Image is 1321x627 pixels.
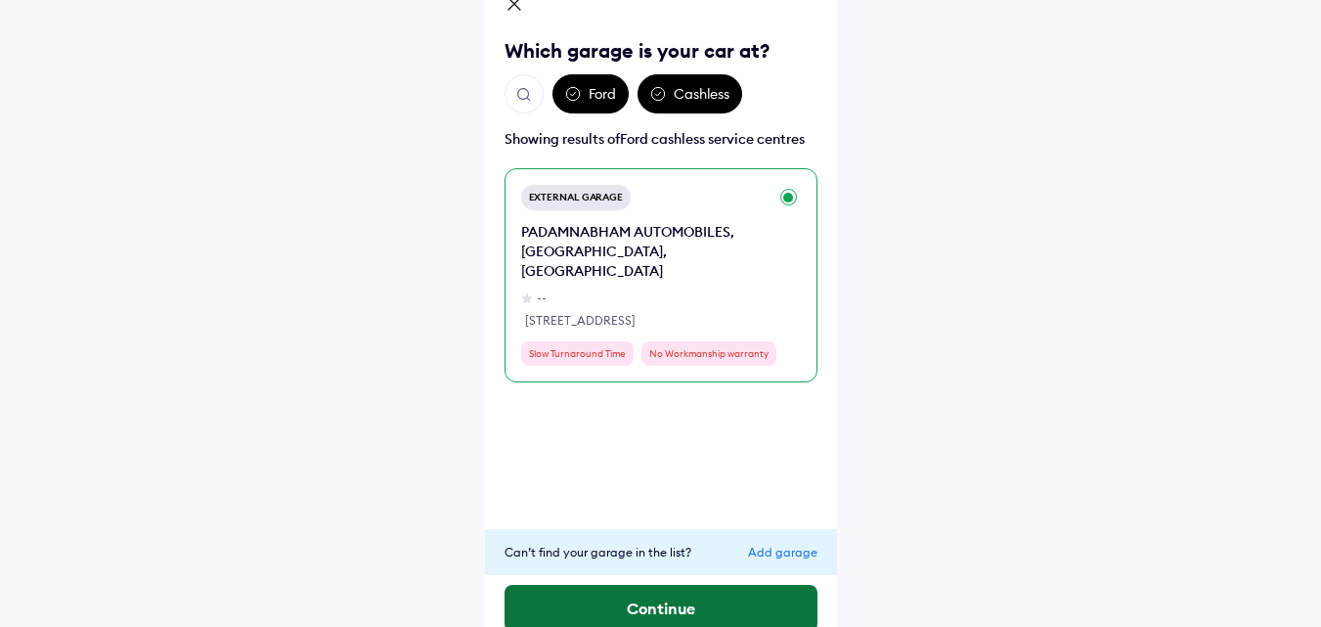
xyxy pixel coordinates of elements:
div: Which garage is your car at? [505,37,817,65]
button: Open search [505,74,544,113]
div: [STREET_ADDRESS] [525,312,764,330]
div: Showing results of Ford cashless service centres [505,129,817,149]
div: Slow Turnaround Time [521,341,634,366]
div: Cashless [638,74,742,113]
div: -- [537,290,547,307]
div: External Garage [521,185,632,210]
div: Ford [552,74,629,113]
div: Add garage [748,545,817,560]
img: search.svg [515,86,533,104]
div: No Workmanship warranty [641,341,776,366]
img: star-grey.svg [521,292,533,304]
span: Can’t find your garage in the list? [505,545,691,560]
div: PADAMNABHAM AUTOMOBILES, [GEOGRAPHIC_DATA], [GEOGRAPHIC_DATA] [521,222,768,281]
